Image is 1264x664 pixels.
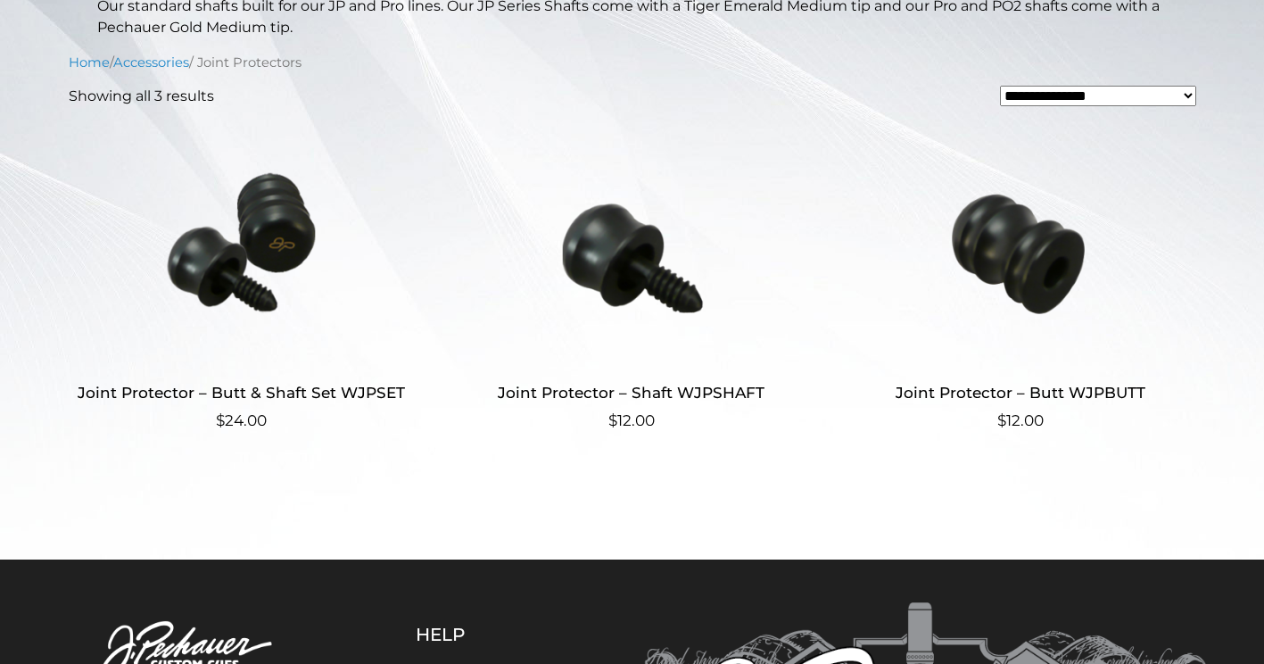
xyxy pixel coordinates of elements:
nav: Breadcrumb [69,53,1196,72]
a: Joint Protector – Shaft WJPSHAFT $12.00 [458,121,805,433]
span: $ [608,411,617,429]
img: Joint Protector - Shaft WJPSHAFT [458,121,805,362]
a: Joint Protector – Butt & Shaft Set WJPSET $24.00 [69,121,416,433]
bdi: 24.00 [216,411,267,429]
bdi: 12.00 [608,411,655,429]
h5: Help [416,624,554,645]
img: Joint Protector - Butt & Shaft Set WJPSET [69,121,416,362]
img: Joint Protector - Butt WJPBUTT [847,121,1194,362]
h2: Joint Protector – Shaft WJPSHAFT [458,377,805,410]
p: Showing all 3 results [69,86,214,107]
span: $ [216,411,225,429]
select: Shop order [1000,86,1196,107]
a: Accessories [113,54,189,71]
span: $ [997,411,1006,429]
h2: Joint Protector – Butt WJPBUTT [847,377,1194,410]
a: Joint Protector – Butt WJPBUTT $12.00 [847,121,1194,433]
bdi: 12.00 [997,411,1044,429]
a: Home [69,54,110,71]
h2: Joint Protector – Butt & Shaft Set WJPSET [69,377,416,410]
